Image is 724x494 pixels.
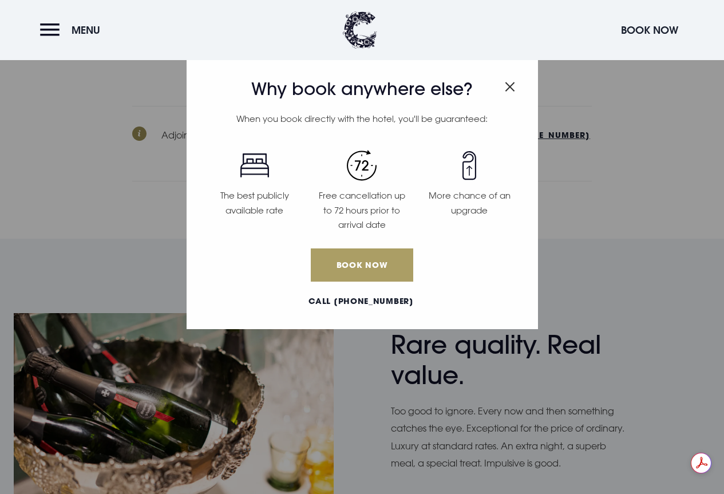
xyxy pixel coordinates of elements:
[311,248,413,282] a: Book Now
[72,23,100,37] span: Menu
[343,11,377,49] img: Clandeboye Lodge
[315,188,409,232] p: Free cancellation up to 72 hours prior to arrival date
[201,295,521,307] a: Call [PHONE_NUMBER]
[201,112,523,127] p: When you book directly with the hotel, you'll be guaranteed:
[505,76,515,94] button: Close modal
[615,18,684,42] button: Book Now
[40,18,106,42] button: Menu
[201,79,523,100] h3: Why book anywhere else?
[208,188,302,218] p: The best publicly available rate
[422,188,516,218] p: More chance of an upgrade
